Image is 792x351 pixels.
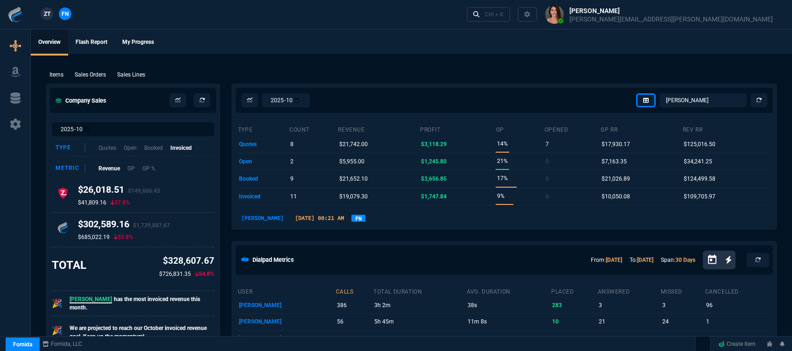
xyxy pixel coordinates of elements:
span: FN [62,10,69,18]
p: 283 [552,299,596,312]
th: GP [496,122,544,135]
p: 🎉 [52,324,62,337]
h4: $26,018.51 [78,184,160,199]
p: $3,656.85 [421,172,447,185]
p: 2m 23s [468,332,549,345]
p: Sales Orders [75,70,106,79]
th: answered [597,284,661,297]
p: Items [49,70,63,79]
p: 4 [599,332,659,345]
p: 38 [337,332,371,345]
p: $726,831.35 [159,270,191,278]
a: [DATE] [637,257,653,263]
p: 386 [337,299,371,312]
p: $1,245.80 [421,155,447,168]
span: [PERSON_NAME] [70,296,112,303]
p: 1 [706,315,770,328]
p: 21% [497,154,508,168]
h5: Company Sales [56,96,106,105]
p: 0 [546,155,549,168]
p: 26 [552,332,596,345]
td: quotes [238,135,289,153]
td: booked [238,170,289,188]
p: GP [127,164,135,173]
p: 0 [546,172,549,185]
div: Ctrl + K [485,11,504,18]
a: My Progress [115,29,161,56]
p: 3 [662,299,703,312]
p: 3 [599,299,659,312]
p: 21 [599,315,659,328]
th: Profit [420,122,496,135]
p: 1h 12m [374,332,465,345]
p: 55.8% [113,233,133,241]
p: 56 [337,315,371,328]
div: Type [56,144,85,152]
p: $21,652.10 [339,172,368,185]
td: open [238,153,289,170]
p: 54.8% [195,270,214,278]
th: cancelled [705,284,771,297]
a: [DATE] [606,257,622,263]
p: 5h 45m [374,315,465,328]
p: 2 [290,155,294,168]
p: 9% [497,190,505,203]
p: 8 [290,138,294,151]
p: [PERSON_NAME] [239,299,334,312]
p: $124,499.58 [684,172,715,185]
th: opened [544,122,600,135]
p: Booked [144,144,163,152]
p: $685,022.19 [78,233,110,241]
p: $328,607.67 [159,254,214,268]
p: Span: [661,256,695,264]
p: $17,930.17 [602,138,630,151]
p: [PERSON_NAME] [238,214,287,222]
p: Quotes [98,144,116,152]
p: 4 [662,332,703,345]
td: invoiced [238,188,289,205]
p: $21,026.89 [602,172,630,185]
p: 9 [290,172,294,185]
th: total duration [373,284,466,297]
th: user [238,284,336,297]
p: 🎉 [52,297,62,310]
a: FN [351,215,365,222]
p: 4 [706,332,770,345]
p: 11 [290,190,297,203]
p: $1,747.84 [421,190,447,203]
p: Sales Lines [117,70,145,79]
th: revenue [337,122,420,135]
p: 17% [497,172,508,185]
p: 7 [546,138,549,151]
a: 30 Days [675,257,695,263]
p: $21,742.00 [339,138,368,151]
a: Flash Report [68,29,115,56]
th: placed [551,284,597,297]
p: GP % [142,164,155,173]
p: 3h 2m [374,299,465,312]
p: [PERSON_NAME] [239,332,334,345]
p: 14% [497,137,508,150]
th: type [238,122,289,135]
p: Invoiced [170,144,192,152]
th: missed [660,284,704,297]
th: calls [336,284,373,297]
span: $149,606.43 [128,188,160,194]
p: To: [630,256,653,264]
p: 0 [546,190,549,203]
div: Metric [56,164,85,173]
p: 38s [468,299,549,312]
p: $3,118.29 [421,138,447,151]
p: We are projected to reach our October invoiced revenue goal. Keep up the momentum! [70,324,214,341]
th: count [289,122,337,135]
a: msbcCompanyName [40,340,85,348]
p: 96 [706,299,770,312]
button: Open calendar [707,253,725,267]
p: $34,241.25 [684,155,712,168]
th: GP RR [600,122,682,135]
p: $19,079.30 [339,190,368,203]
p: From: [591,256,622,264]
p: [PERSON_NAME] [239,315,334,328]
p: $10,050.08 [602,190,630,203]
p: Open [124,144,137,152]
